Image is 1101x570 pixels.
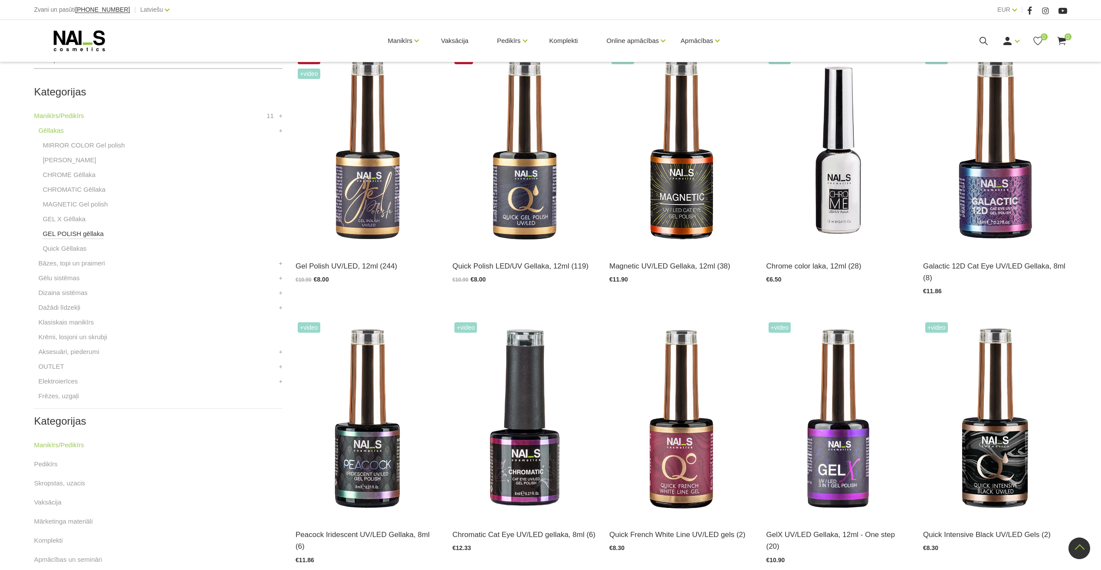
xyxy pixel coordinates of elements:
a: Komplekti [34,535,62,546]
img: Quick French White Line - īpaši izstrādāta pigmentēta baltā gellaka perfektam franču manikīram.* ... [609,320,753,518]
a: CHROME Gēllaka [43,170,95,180]
a: Chromatic Cat Eye UV/LED gellaka, 8ml (6) [452,529,596,541]
span: €11.86 [296,557,314,563]
a: [PHONE_NUMBER] [75,7,130,13]
span: €8.00 [470,276,486,283]
a: GEL POLISH gēllaka [43,229,103,239]
span: €8.30 [609,544,624,551]
img: Trīs vienā - bāze, tonis, tops (trausliem nagiem vēlams papildus lietot bāzi). Ilgnoturīga un int... [766,320,910,518]
span: €12.33 [452,544,471,551]
a: + [279,125,283,136]
a: Gēllakas [38,125,63,136]
a: + [279,258,283,269]
span: | [1021,4,1023,15]
a: Gel Polish UV/LED, 12ml (244) [296,260,440,272]
a: Skropstas, uzacis [34,478,85,488]
a: Magnetic UV/LED Gellaka, 12ml (38) [609,260,753,272]
a: Galactic 12D Cat Eye UV/LED Gellaka, 8ml (8) [923,260,1067,284]
a: + [279,376,283,387]
img: Hameleona efekta gellakas pārklājums. Intensīvam rezultātam lietot uz melna pamattoņa, tādā veidā... [296,320,440,518]
span: €10.90 [296,277,312,283]
img: Ātri, ērti un vienkārši!Intensīvi pigmentēta gellaka, kas perfekti klājas arī vienā slānī, tādā v... [452,52,596,249]
a: Mārketinga materiāli [34,516,92,527]
span: €10.90 [766,557,785,563]
a: EUR [997,4,1010,15]
a: Quick Intensive Black UV/LED Gels (2) [923,529,1067,541]
span: €11.86 [923,288,942,295]
img: Daudzdimensionāla magnētiskā gellaka, kas satur smalkas, atstarojošas hroma daļiņas. Ar īpaša mag... [923,52,1067,249]
a: Manikīrs/Pedikīrs [34,440,84,450]
a: Vaksācija [434,20,475,62]
span: €8.30 [923,544,938,551]
span: €6.50 [766,276,782,283]
a: + [279,111,283,121]
span: [PHONE_NUMBER] [75,6,130,13]
a: 0 [1056,36,1067,46]
a: + [279,302,283,313]
a: [PERSON_NAME] [43,155,96,165]
a: Peacock Iridescent UV/LED Gellaka, 8ml (6) [296,529,440,552]
a: Pedikīrs [34,459,57,469]
span: €10.90 [452,277,468,283]
a: Dizaina sistēmas [38,288,87,298]
a: Komplekti [542,20,585,62]
a: Quick Polish LED/UV Gellaka, 12ml (119) [452,260,596,272]
img: Ilgnoturīga gellaka, kas sastāv no metāla mikrodaļiņām, kuras īpaša magnēta ietekmē var pārvērst ... [609,52,753,249]
a: + [279,288,283,298]
a: Frēzes, uzgaļi [38,391,79,401]
img: Quick Intensive Black - īpaši pigmentēta melnā gellaka. * Vienmērīgs pārklājums 1 kārtā bez svītr... [923,320,1067,518]
span: +Video [298,69,320,79]
span: €8.00 [314,276,329,283]
span: +Video [925,322,948,333]
a: Apmācības un semināri [34,554,102,565]
span: +Video [769,322,791,333]
a: + [279,273,283,283]
span: 11 [266,111,274,121]
a: Vaksācija [34,497,61,508]
a: Bāzes, topi un praimeri [38,258,105,269]
a: Quick French White Line UV/LED gels (2) [609,529,753,541]
span: 0 [1065,33,1071,40]
a: MIRROR COLOR Gel polish [43,140,125,151]
span: €11.90 [609,276,628,283]
img: Chromatic magnētiskā dizaina gellaka ar smalkām, atstarojošām hroma daļiņām. Izteiksmīgs 4D efekt... [452,320,596,518]
a: MAGNETIC Gel polish [43,199,108,210]
a: Pedikīrs [497,23,520,58]
a: Quick Gēllakas [43,243,86,254]
a: Online apmācības [606,23,659,58]
a: Manikīrs [388,23,413,58]
a: CHROMATIC Gēllaka [43,184,105,195]
a: Paredzēta hromēta jeb spoguļspīduma efekta veidošanai uz pilnas naga plātnes vai atsevišķiem diza... [766,52,910,249]
span: +Video [454,322,477,333]
a: GEL X Gēllaka [43,214,85,224]
a: + [279,347,283,357]
a: Krēmi, losjoni un skrubji [38,332,107,342]
h2: Kategorijas [34,416,283,427]
a: Klasiskais manikīrs [38,317,94,328]
a: Manikīrs/Pedikīrs [34,111,84,121]
a: Chrome color laka, 12ml (28) [766,260,910,272]
span: | [134,4,136,15]
a: Dažādi līdzekļi [38,302,80,313]
a: + [279,361,283,372]
h2: Kategorijas [34,86,283,98]
span: +Video [298,322,320,333]
a: Apmācības [680,23,713,58]
span: 0 [1041,33,1048,40]
img: Ilgnoturīga, intensīvi pigmentēta gellaka. Viegli klājas, lieliski žūst, nesaraujas, neatkāpjas n... [296,52,440,249]
a: GelX UV/LED Gellaka, 12ml - One step (20) [766,529,910,552]
a: Gēlu sistēmas [38,273,79,283]
a: Aksesuāri, piederumi [38,347,99,357]
div: Zvani un pasūti [34,4,130,15]
a: Elektroierīces [38,376,78,387]
a: OUTLET [38,361,64,372]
